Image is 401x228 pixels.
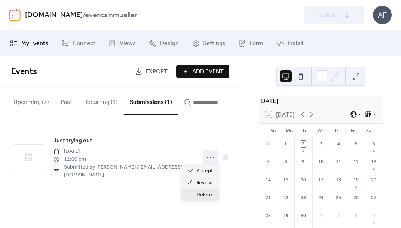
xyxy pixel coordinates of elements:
div: 25 [335,194,342,201]
div: 10 [318,158,324,165]
div: We [313,124,329,137]
div: 15 [282,176,289,183]
button: Submissions (1) [124,87,178,115]
div: 8 [282,158,289,165]
div: 5 [353,141,359,147]
div: 3 [353,212,359,219]
button: Recurring (1) [78,87,124,114]
div: 29 [282,212,289,219]
div: 22 [282,194,289,201]
span: Connect [73,39,95,48]
div: Mo [281,124,297,137]
div: 1 [282,141,289,147]
div: 23 [300,194,307,201]
div: 4 [335,141,342,147]
div: 31 [265,141,272,147]
span: Just trying out [53,136,92,145]
button: Add Event [176,65,229,78]
div: 1 [318,212,324,219]
button: Upcoming (3) [7,87,55,114]
a: Views [103,33,141,53]
a: Connect [56,33,101,53]
div: 11 [335,158,342,165]
div: 13 [370,158,377,165]
a: Install [271,33,309,53]
div: Fr [345,124,361,137]
a: Form [233,33,269,53]
div: 20 [370,176,377,183]
span: My Events [21,39,48,48]
a: [DOMAIN_NAME] [25,8,83,22]
img: logo [9,9,21,21]
div: AF [373,6,392,24]
div: 3 [318,141,324,147]
div: 7 [265,158,272,165]
div: 4 [370,212,377,219]
span: Export [146,67,168,76]
span: Settings [203,39,226,48]
div: 18 [335,176,342,183]
div: 28 [265,212,272,219]
a: Settings [186,33,231,53]
span: Views [120,39,136,48]
div: Sa [361,124,377,137]
div: 21 [265,194,272,201]
div: 24 [318,194,324,201]
div: Su [265,124,281,137]
span: Events [11,64,37,80]
a: My Events [4,33,54,53]
button: Past [55,87,78,114]
div: 19 [353,176,359,183]
span: Delete [196,191,212,200]
div: 16 [300,176,307,183]
div: 12 [353,158,359,165]
div: 9 [300,158,307,165]
div: 6 [370,141,377,147]
div: 30 [300,212,307,219]
div: 26 [353,194,359,201]
span: Install [288,39,303,48]
b: eventsinmueller [85,8,137,22]
div: [DATE] [259,96,383,105]
b: / [83,8,85,22]
div: Tu [297,124,313,137]
a: Export [129,65,173,78]
div: 2 [300,141,307,147]
div: 2 [335,212,342,219]
span: Design [160,39,179,48]
div: Th [329,124,345,137]
span: Add Event [192,67,224,76]
a: Just trying out [53,136,92,146]
div: 27 [370,194,377,201]
span: 12:00 pm [53,155,196,163]
div: 17 [318,176,324,183]
a: Design [143,33,184,53]
span: Form [250,39,263,48]
div: 14 [265,176,272,183]
span: Submitted by [PERSON_NAME] / [EMAIL_ADDRESS][DOMAIN_NAME] [53,163,196,179]
span: [DATE] [53,148,196,155]
span: Accept [196,167,213,176]
span: Review [196,179,212,188]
